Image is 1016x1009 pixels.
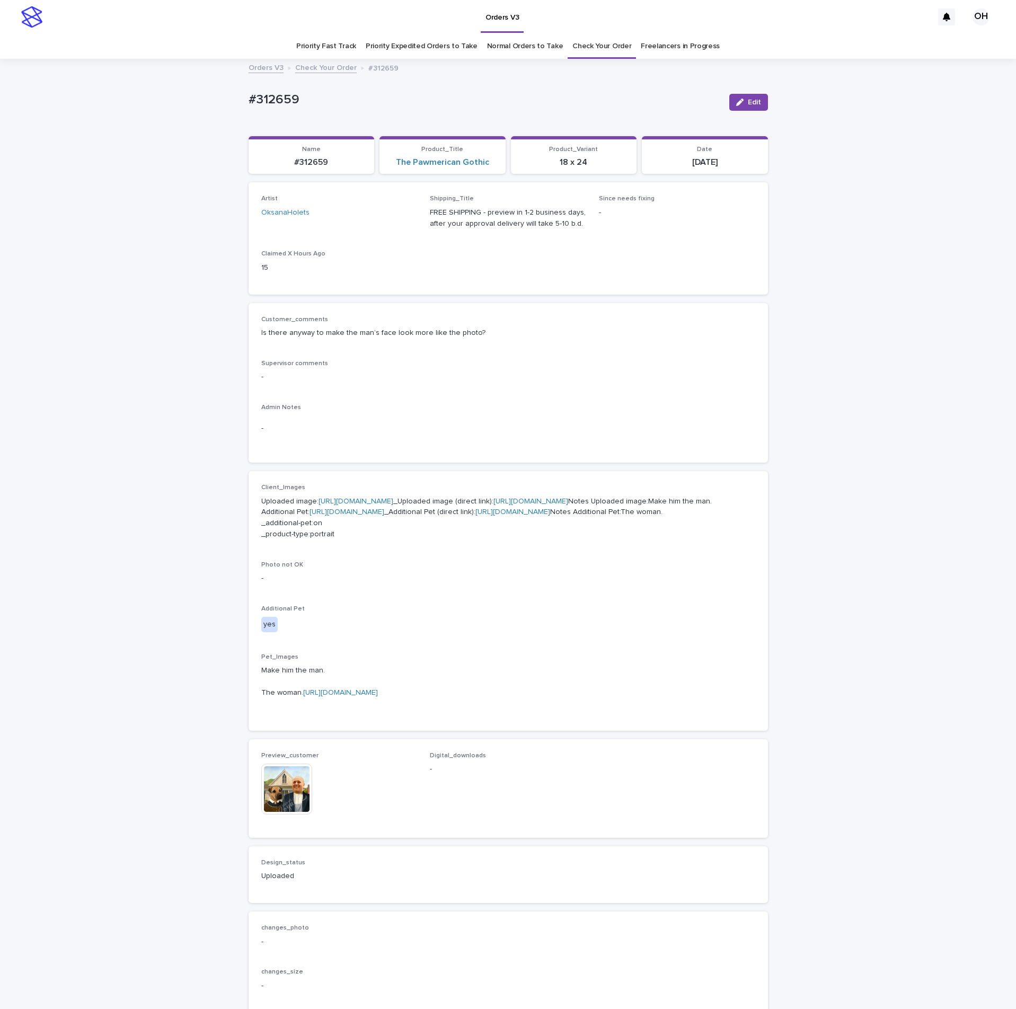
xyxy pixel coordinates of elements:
[430,207,586,229] p: FREE SHIPPING - preview in 1-2 business days, after your approval delivery will take 5-10 b.d.
[261,251,325,257] span: Claimed X Hours Ago
[641,34,720,59] a: Freelancers in Progress
[249,92,721,108] p: #312659
[261,196,278,202] span: Artist
[310,508,384,516] a: [URL][DOMAIN_NAME]
[549,146,598,153] span: Product_Variant
[421,146,463,153] span: Product_Title
[261,573,755,584] p: -
[261,262,418,273] p: 15
[255,157,368,167] p: #312659
[430,753,486,759] span: Digital_downloads
[261,617,278,632] div: yes
[475,508,550,516] a: [URL][DOMAIN_NAME]
[261,371,755,383] p: -
[261,562,303,568] span: Photo not OK
[697,146,712,153] span: Date
[261,753,319,759] span: Preview_customer
[517,157,631,167] p: 18 x 24
[487,34,563,59] a: Normal Orders to Take
[599,196,655,202] span: Since needs fixing
[261,936,755,948] p: -
[261,969,303,975] span: changes_size
[261,925,309,931] span: changes_photo
[261,207,310,218] a: OksanaHolets
[261,328,755,339] p: Is there anyway to make the man’s face look more like the photo?
[261,654,298,660] span: Pet_Images
[261,404,301,411] span: Admin Notes
[430,196,474,202] span: Shipping_Title
[249,61,284,73] a: Orders V3
[599,207,755,218] p: -
[261,496,755,540] p: Uploaded image: _Uploaded image (direct link): Notes Uploaded image:Make him the man. Additional ...
[302,146,321,153] span: Name
[366,34,478,59] a: Priority Expedited Orders to Take
[261,665,755,709] p: Make him the man. The woman.
[430,764,586,775] p: -
[261,860,305,866] span: Design_status
[261,423,755,434] p: -
[296,34,356,59] a: Priority Fast Track
[261,484,305,491] span: Client_Images
[303,689,378,696] a: [URL][DOMAIN_NAME]
[396,157,489,167] a: The Pawmerican Gothic
[21,6,42,28] img: stacker-logo-s-only.png
[572,34,631,59] a: Check Your Order
[261,871,418,882] p: Uploaded
[319,498,393,505] a: [URL][DOMAIN_NAME]
[368,61,399,73] p: #312659
[748,99,761,106] span: Edit
[493,498,568,505] a: [URL][DOMAIN_NAME]
[648,157,762,167] p: [DATE]
[261,606,305,612] span: Additional Pet
[295,61,357,73] a: Check Your Order
[729,94,768,111] button: Edit
[973,8,990,25] div: OH
[261,360,328,367] span: Supervisor comments
[261,980,755,992] p: -
[261,316,328,323] span: Customer_comments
